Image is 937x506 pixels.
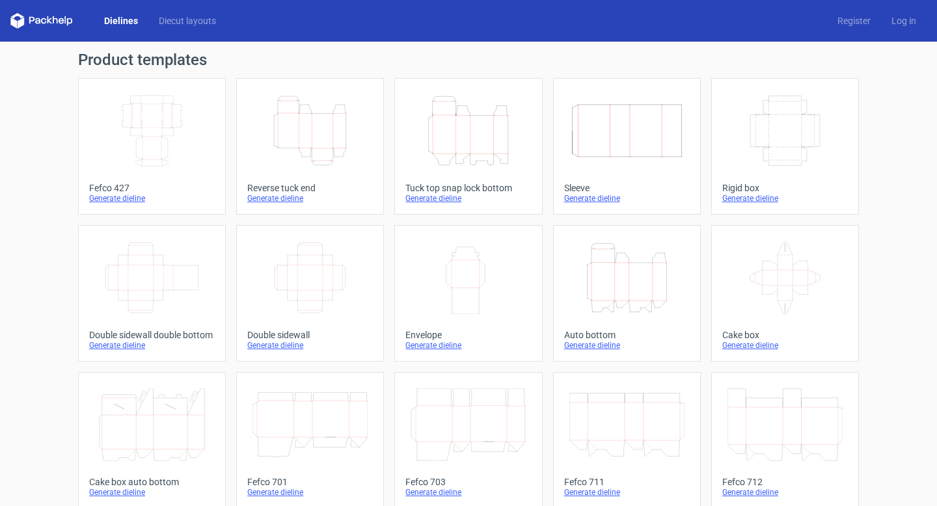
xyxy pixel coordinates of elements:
div: Generate dieline [722,193,848,204]
div: Envelope [405,330,531,340]
a: Reverse tuck endGenerate dieline [236,78,384,215]
div: Fefco 701 [247,477,373,487]
div: Cake box auto bottom [89,477,215,487]
div: Reverse tuck end [247,183,373,193]
div: Cake box [722,330,848,340]
a: Double sidewallGenerate dieline [236,225,384,362]
div: Fefco 711 [564,477,690,487]
div: Generate dieline [247,340,373,351]
div: Generate dieline [722,340,848,351]
div: Fefco 703 [405,477,531,487]
a: Tuck top snap lock bottomGenerate dieline [394,78,542,215]
a: Auto bottomGenerate dieline [553,225,701,362]
div: Tuck top snap lock bottom [405,183,531,193]
div: Rigid box [722,183,848,193]
a: Rigid boxGenerate dieline [711,78,859,215]
div: Generate dieline [405,340,531,351]
div: Generate dieline [564,487,690,498]
a: Cake boxGenerate dieline [711,225,859,362]
div: Generate dieline [564,193,690,204]
a: Register [827,14,881,27]
div: Generate dieline [405,193,531,204]
div: Double sidewall [247,330,373,340]
div: Auto bottom [564,330,690,340]
div: Generate dieline [564,340,690,351]
a: Double sidewall double bottomGenerate dieline [78,225,226,362]
div: Double sidewall double bottom [89,330,215,340]
div: Generate dieline [405,487,531,498]
div: Generate dieline [247,193,373,204]
div: Fefco 712 [722,477,848,487]
h1: Product templates [78,52,859,68]
a: Dielines [94,14,148,27]
div: Fefco 427 [89,183,215,193]
a: Fefco 427Generate dieline [78,78,226,215]
a: Log in [881,14,927,27]
div: Generate dieline [89,193,215,204]
a: Diecut layouts [148,14,226,27]
div: Generate dieline [89,340,215,351]
div: Generate dieline [89,487,215,498]
div: Sleeve [564,183,690,193]
div: Generate dieline [247,487,373,498]
a: SleeveGenerate dieline [553,78,701,215]
div: Generate dieline [722,487,848,498]
a: EnvelopeGenerate dieline [394,225,542,362]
